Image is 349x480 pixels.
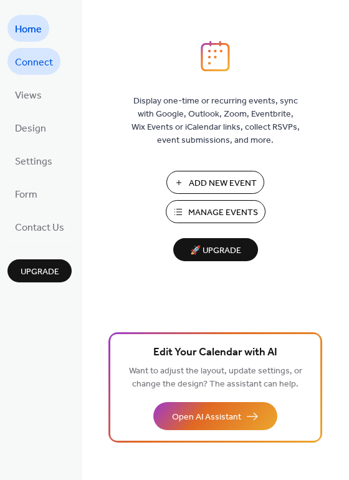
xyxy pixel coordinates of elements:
[172,411,241,424] span: Open AI Assistant
[201,41,229,72] img: logo_icon.svg
[21,266,59,279] span: Upgrade
[15,119,46,138] span: Design
[7,114,54,141] a: Design
[7,180,45,207] a: Form
[15,185,37,204] span: Form
[7,259,72,282] button: Upgrade
[129,363,302,393] span: Want to adjust the layout, update settings, or change the design? The assistant can help.
[15,20,42,39] span: Home
[153,344,277,362] span: Edit Your Calendar with AI
[166,171,264,194] button: Add New Event
[15,53,53,72] span: Connect
[181,242,251,259] span: 🚀 Upgrade
[15,152,52,171] span: Settings
[7,81,49,108] a: Views
[173,238,258,261] button: 🚀 Upgrade
[15,218,64,238] span: Contact Us
[166,200,265,223] button: Manage Events
[188,206,258,219] span: Manage Events
[131,95,300,147] span: Display one-time or recurring events, sync with Google, Outlook, Zoom, Eventbrite, Wix Events or ...
[7,213,72,240] a: Contact Us
[189,177,257,190] span: Add New Event
[7,147,60,174] a: Settings
[7,15,49,42] a: Home
[15,86,42,105] span: Views
[153,402,277,430] button: Open AI Assistant
[7,48,60,75] a: Connect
